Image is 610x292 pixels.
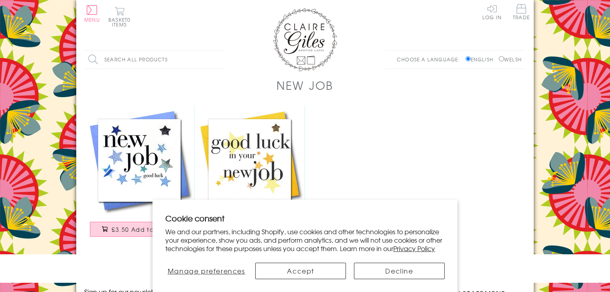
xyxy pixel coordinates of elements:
button: Manage preferences [165,263,247,279]
span: 0 items [112,16,130,28]
a: Log In [482,4,502,20]
span: Manage preferences [168,266,245,276]
a: New Job Card, Blue Stars, Good Luck, padded star embellished £3.50 Add to Basket [84,105,195,245]
button: Accept [255,263,346,279]
input: Search all products [84,51,225,69]
span: £3.50 Add to Basket [112,225,177,233]
h1: New Job [277,77,333,93]
input: Welsh [499,56,504,61]
a: Privacy Policy [393,243,435,253]
input: English [466,56,471,61]
img: Claire Giles Greetings Cards [273,8,337,71]
button: Basket0 items [108,6,130,27]
label: English [466,56,497,63]
a: New Job Card, Good Luck, Embellished with a padded star £3.50 Add to Basket [195,105,305,245]
button: Decline [354,263,445,279]
span: Menu [84,16,100,23]
a: Trade [513,4,530,21]
p: We and our partners, including Shopify, use cookies and other technologies to personalize your ex... [165,227,445,252]
h2: Cookie consent [165,213,445,224]
p: Choose a language: [397,56,464,63]
img: New Job Card, Good Luck, Embellished with a padded star [195,105,305,216]
button: Menu [84,5,100,22]
img: New Job Card, Blue Stars, Good Luck, padded star embellished [84,105,195,216]
button: £3.50 Add to Basket [90,222,189,237]
span: Trade [513,4,530,20]
label: Welsh [499,56,522,63]
input: Search [217,51,225,69]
